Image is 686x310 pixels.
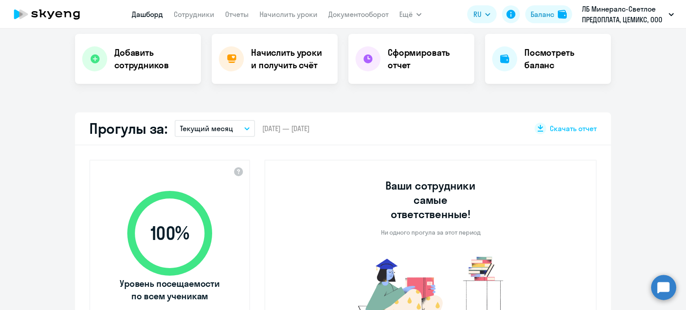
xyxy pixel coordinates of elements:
span: RU [473,9,481,20]
span: 100 % [118,223,221,244]
span: Уровень посещаемости по всем ученикам [118,277,221,302]
a: Дашборд [132,10,163,19]
button: ЛБ Минералс-Светлое ПРЕДОПЛАТА, ЦЕМИКС, ООО [577,4,678,25]
a: Начислить уроки [259,10,318,19]
span: Ещё [399,9,413,20]
h4: Добавить сотрудников [114,46,194,71]
h4: Посмотреть баланс [524,46,604,71]
h2: Прогулы за: [89,120,167,137]
span: Скачать отчет [550,124,597,133]
h3: Ваши сотрудники самые ответственные! [373,178,488,221]
p: Текущий месяц [180,123,233,134]
h4: Сформировать отчет [388,46,467,71]
p: Ни одного прогула за этот период [381,228,481,236]
a: Отчеты [225,10,249,19]
span: [DATE] — [DATE] [262,124,310,133]
p: ЛБ Минералс-Светлое ПРЕДОПЛАТА, ЦЕМИКС, ООО [582,4,665,25]
button: RU [467,5,497,23]
div: Баланс [531,9,554,20]
button: Ещё [399,5,422,23]
button: Текущий месяц [175,120,255,137]
a: Документооборот [328,10,389,19]
a: Сотрудники [174,10,214,19]
h4: Начислить уроки и получить счёт [251,46,329,71]
button: Балансbalance [525,5,572,23]
img: balance [558,10,567,19]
